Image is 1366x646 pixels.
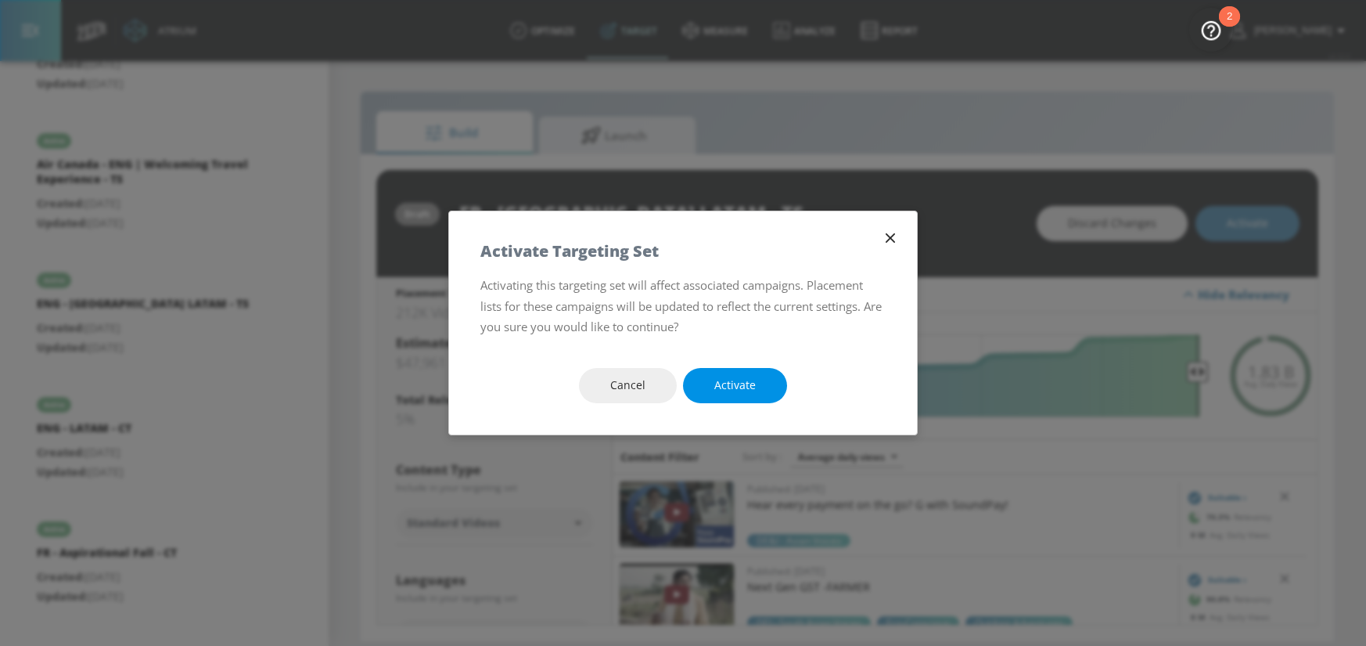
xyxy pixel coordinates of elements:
[683,368,787,403] button: Activate
[610,376,645,395] span: Cancel
[480,243,659,259] h5: Activate Targeting Set
[480,275,886,337] p: Activating this targeting set will affect associated campaigns. Placement lists for these campaig...
[1189,8,1233,52] button: Open Resource Center, 2 new notifications
[714,376,756,395] span: Activate
[579,368,677,403] button: Cancel
[1227,16,1232,37] div: 2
